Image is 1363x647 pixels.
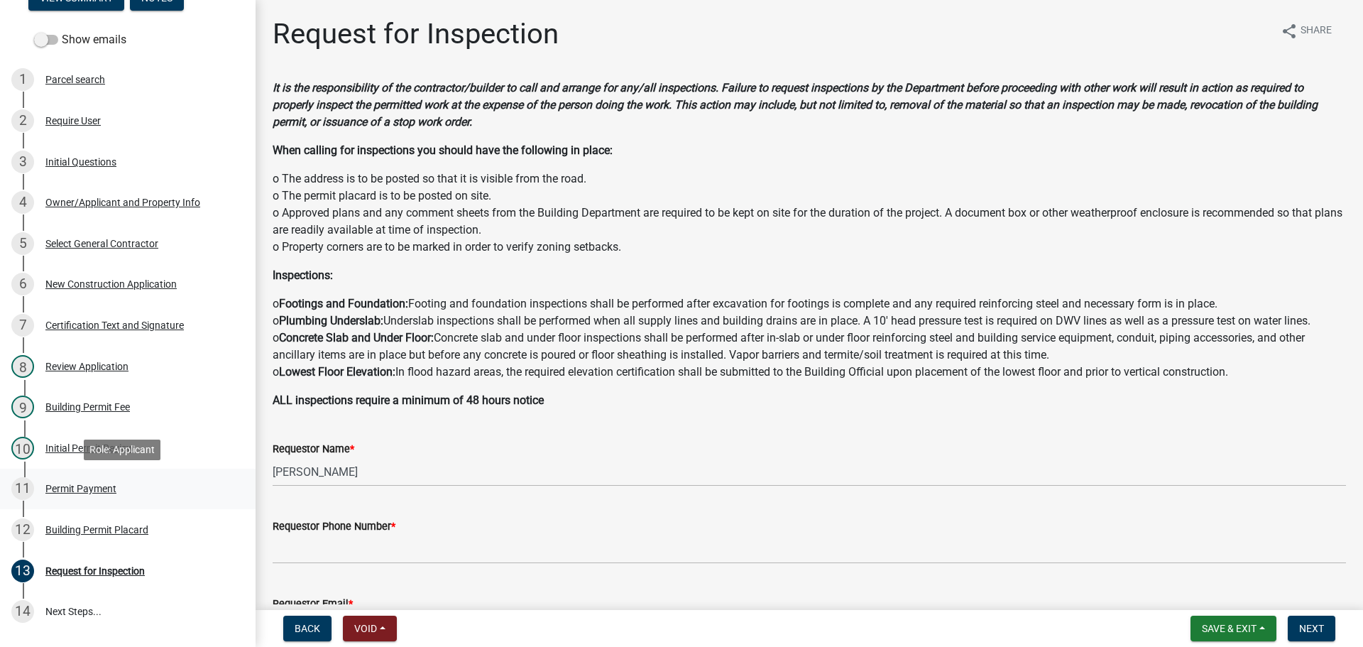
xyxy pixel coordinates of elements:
i: share [1281,23,1298,40]
button: Next [1288,616,1335,641]
button: shareShare [1269,17,1343,45]
strong: Concrete Slab and Under Floor: [279,331,434,344]
div: Role: Applicant [84,440,160,460]
div: Building Permit Fee [45,402,130,412]
span: Void [354,623,377,634]
div: 8 [11,355,34,378]
div: 7 [11,314,34,337]
div: 6 [11,273,34,295]
strong: Footings and Foundation: [279,297,408,310]
div: 11 [11,477,34,500]
div: 9 [11,396,34,418]
span: Save & Exit [1202,623,1257,634]
label: Show emails [34,31,126,48]
button: Save & Exit [1190,616,1276,641]
div: 12 [11,518,34,541]
div: Request for Inspection [45,566,145,576]
div: 3 [11,151,34,173]
div: 13 [11,560,34,582]
strong: Inspections: [273,268,333,282]
div: Parcel search [45,75,105,85]
div: 10 [11,437,34,460]
span: Share [1301,23,1332,40]
div: 2 [11,109,34,132]
strong: When calling for inspections you should have the following in place: [273,143,613,157]
button: Back [283,616,332,641]
strong: Plumbing Underslab: [279,314,383,327]
div: Building Permit Placard [45,525,148,535]
label: Requestor Email [273,599,353,609]
div: Certification Text and Signature [45,320,184,330]
div: Review Application [45,361,128,371]
strong: ALL inspections require a minimum of 48 hours notice [273,393,544,407]
div: Require User [45,116,101,126]
div: Owner/Applicant and Property Info [45,197,200,207]
label: Requestor Name [273,445,354,455]
div: Initial Permit Review [45,443,134,453]
div: 5 [11,232,34,255]
div: 1 [11,68,34,91]
p: o Footing and foundation inspections shall be performed after excavation for footings is complete... [273,295,1346,381]
span: Next [1299,623,1324,634]
label: Requestor Phone Number [273,522,395,532]
strong: Lowest Floor Elevation: [279,365,395,379]
button: Void [343,616,397,641]
div: New Construction Application [45,279,177,289]
div: 4 [11,191,34,214]
strong: It is the responsibility of the contractor/builder to call and arrange for any/all inspections. F... [273,81,1318,129]
h1: Request for Inspection [273,17,559,51]
div: Select General Contractor [45,239,158,249]
div: Permit Payment [45,484,116,494]
span: Back [295,623,320,634]
p: o The address is to be posted so that it is visible from the road. o The permit placard is to be ... [273,170,1346,256]
div: 14 [11,600,34,623]
div: Initial Questions [45,157,116,167]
